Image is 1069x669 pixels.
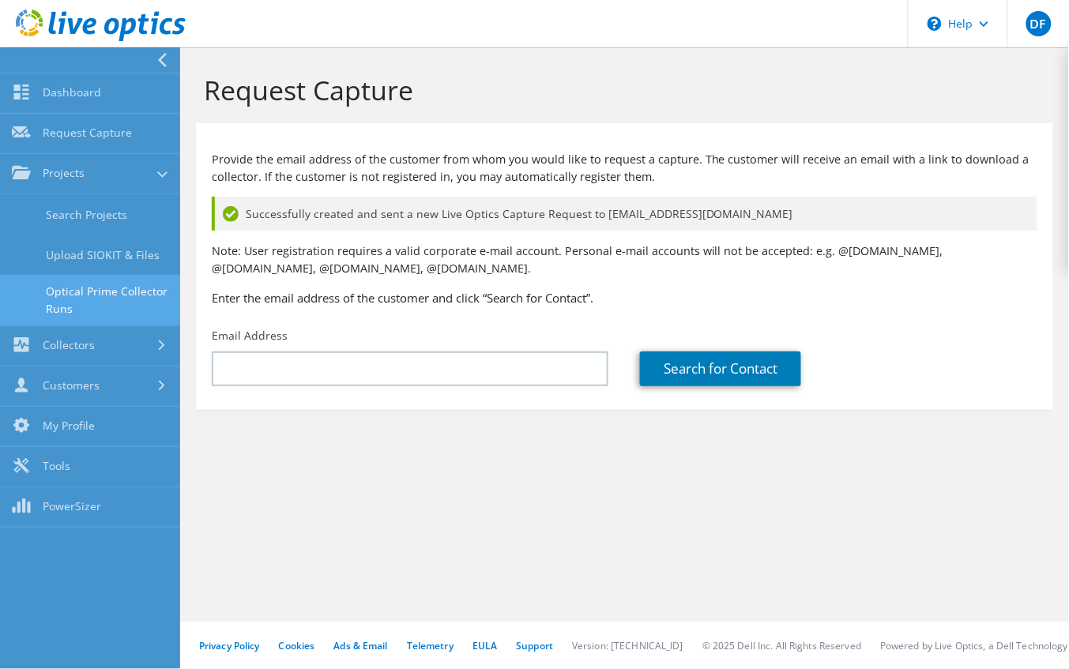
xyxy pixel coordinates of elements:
a: Support [516,639,553,652]
li: © 2025 Dell Inc. All Rights Reserved [702,639,861,652]
h3: Enter the email address of the customer and click “Search for Contact”. [212,289,1037,306]
a: Search for Contact [640,351,801,386]
label: Email Address [212,328,288,344]
a: EULA [472,639,497,652]
span: Successfully created and sent a new Live Optics Capture Request to [EMAIL_ADDRESS][DOMAIN_NAME] [246,205,793,223]
span: DF [1026,11,1052,36]
p: Note: User registration requires a valid corporate e-mail account. Personal e-mail accounts will ... [212,242,1037,277]
a: Privacy Policy [199,639,260,652]
li: Powered by Live Optics, a Dell Technology [880,639,1068,652]
p: Provide the email address of the customer from whom you would like to request a capture. The cust... [212,151,1037,186]
a: Telemetry [407,639,454,652]
li: Version: [TECHNICAL_ID] [572,639,683,652]
a: Cookies [279,639,315,652]
h1: Request Capture [204,73,1037,107]
a: Ads & Email [334,639,388,652]
svg: \n [928,17,942,31]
